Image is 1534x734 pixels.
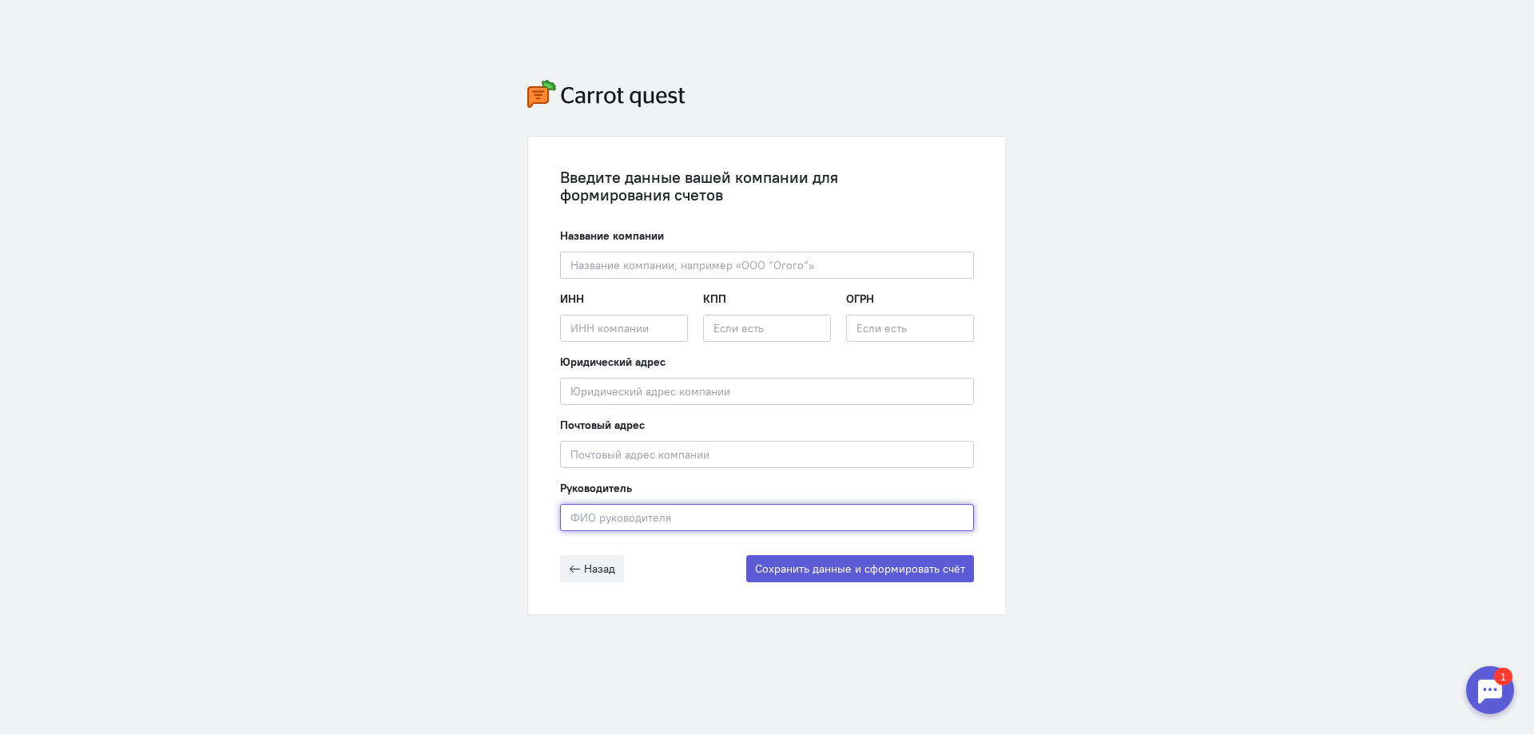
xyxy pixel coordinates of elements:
input: Название компании, например «ООО “Огого“» [560,252,974,279]
input: ФИО руководителя [560,504,974,531]
input: Если есть [703,315,831,342]
input: Почтовый адрес компании [560,441,974,468]
button: Назад [560,555,624,582]
input: Если есть [846,315,974,342]
label: Юридический адрес [560,354,666,370]
label: ИНН [560,291,584,307]
div: 1 [36,10,54,27]
label: Почтовый адрес [560,417,645,433]
label: КПП [703,291,726,307]
input: ИНН компании [560,315,688,342]
label: Название компании [560,228,664,244]
div: Введите данные вашей компании для формирования счетов [560,169,974,204]
button: Сохранить данные и сформировать счёт [746,555,974,582]
label: ОГРН [846,291,874,307]
input: Юридический адрес компании [560,378,974,405]
span: Назад [584,561,615,576]
label: Руководитель [560,480,632,496]
img: carrot-quest-logo.svg [527,80,686,108]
